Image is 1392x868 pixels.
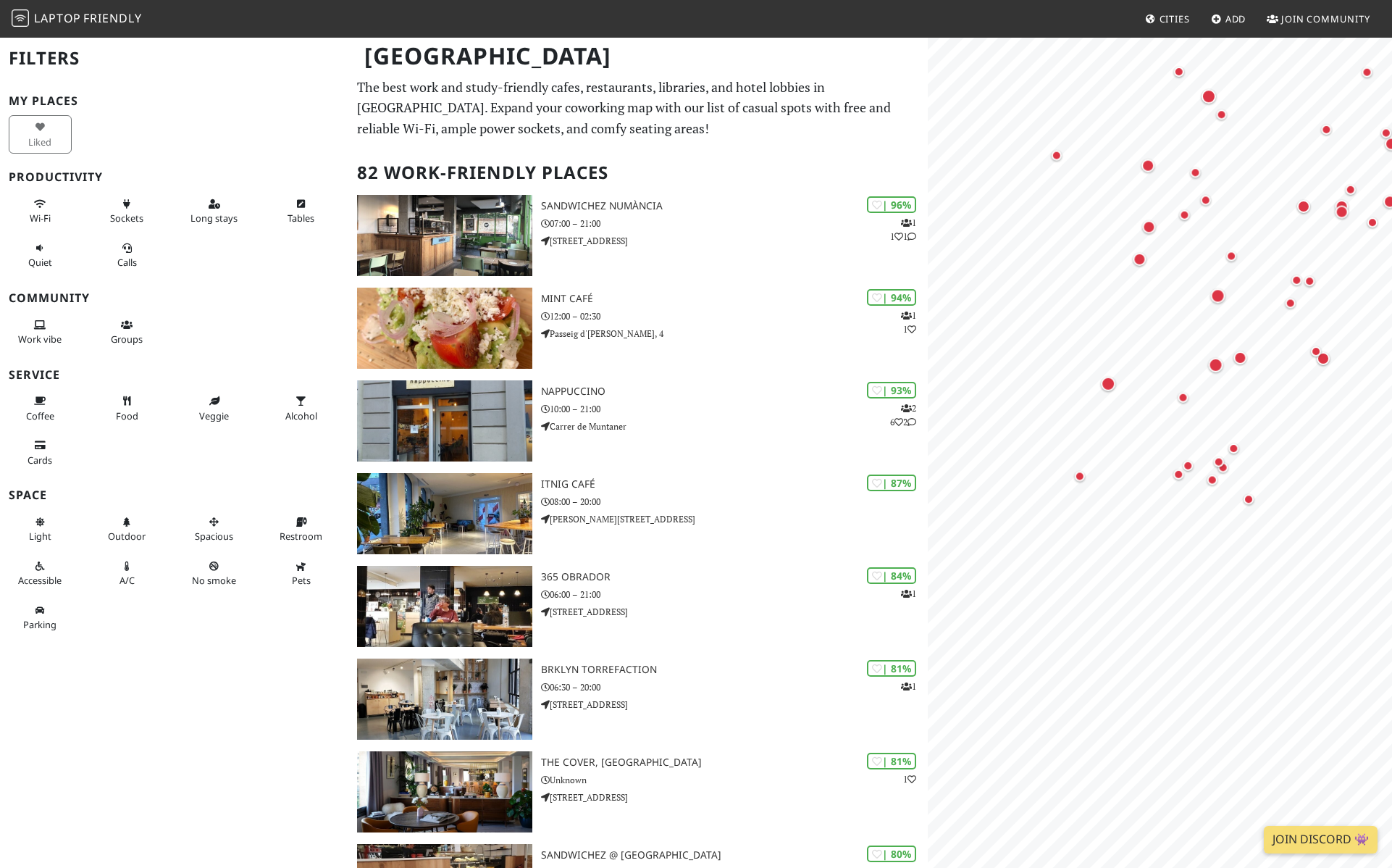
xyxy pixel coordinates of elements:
[348,473,928,554] a: Itnig Café | 87% Itnig Café 08:00 – 20:00 [PERSON_NAME][STREET_ADDRESS]
[348,380,928,462] a: Nappuccino | 93% 262 Nappuccino 10:00 – 21:00 Carrer de Muntaner
[348,566,928,647] a: 365 Obrador | 84% 1 365 Obrador 06:00 – 21:00 [STREET_ADDRESS]
[1307,343,1325,360] div: Map marker
[1131,249,1149,268] div: Map marker
[18,574,62,587] span: Accessible
[183,510,246,548] button: Spacious
[1048,146,1065,164] div: Map marker
[9,192,72,230] button: Wi-Fi
[183,554,246,593] button: No smoke
[29,530,51,543] span: Natural light
[903,772,916,786] p: 1
[1170,63,1188,80] div: Map marker
[28,454,52,467] span: Credit cards
[9,598,72,637] button: Parking
[541,571,928,583] h3: 365 Obrador
[357,380,533,462] img: Nappuccino
[30,212,51,225] span: Stable Wi-Fi
[541,790,928,804] p: [STREET_ADDRESS]
[1140,217,1159,236] div: Map marker
[34,10,81,26] span: Laptop
[541,385,928,398] h3: Nappuccino
[901,309,916,336] p: 1 1
[192,574,236,587] span: Smoke free
[9,170,340,184] h3: Productivity
[1175,388,1192,406] div: Map marker
[9,554,72,593] button: Accessible
[183,389,246,427] button: Veggie
[1208,285,1228,306] div: Map marker
[357,751,533,832] img: The Cover, Barcelona
[541,605,928,619] p: [STREET_ADDRESS]
[357,195,533,276] img: SandwiChez Numància
[357,659,533,740] img: BRKLYN Torrefaction
[541,680,928,694] p: 06:30 – 20:00
[357,77,920,139] p: The best work and study-friendly cafes, restaurants, libraries, and hotel lobbies in [GEOGRAPHIC_...
[83,10,141,26] span: Friendly
[12,9,29,27] img: LaptopFriendly
[96,389,159,427] button: Food
[1314,349,1333,367] div: Map marker
[1342,180,1359,198] div: Map marker
[357,288,533,369] img: Mint Café
[96,510,159,548] button: Outdoor
[1282,294,1299,312] div: Map marker
[541,478,928,491] h3: Itnig Café
[901,587,916,601] p: 1
[541,327,928,341] p: Passeig d'[PERSON_NAME], 4
[541,495,928,509] p: 08:00 – 20:00
[348,195,928,276] a: SandwiChez Numància | 96% 111 SandwiChez Numància 07:00 – 21:00 [STREET_ADDRESS]
[23,618,56,631] span: Parking
[288,212,314,225] span: Work-friendly tables
[1204,471,1221,488] div: Map marker
[26,409,54,422] span: Coffee
[285,409,317,422] span: Alcohol
[1231,348,1250,367] div: Map marker
[116,409,138,422] span: Food
[867,289,916,306] div: | 94%
[1223,247,1240,264] div: Map marker
[357,151,920,195] h2: 82 Work-Friendly Places
[12,7,142,32] a: LaptopFriendly LaptopFriendly
[120,574,135,587] span: Air conditioned
[867,846,916,862] div: | 80%
[292,574,311,587] span: Pet friendly
[890,216,916,243] p: 1 1 1
[96,554,159,593] button: A/C
[541,773,928,787] p: Unknown
[269,510,332,548] button: Restroom
[9,291,340,305] h3: Community
[353,36,926,76] h1: [GEOGRAPHIC_DATA]
[1213,106,1230,123] div: Map marker
[18,333,62,346] span: People working
[541,309,928,323] p: 12:00 – 02:30
[1225,440,1243,457] div: Map marker
[1261,6,1376,32] a: Join Community
[541,234,928,248] p: [STREET_ADDRESS]
[541,698,928,711] p: [STREET_ADDRESS]
[1139,156,1157,175] div: Map marker
[1187,164,1204,181] div: Map marker
[190,212,238,225] span: Long stays
[1333,197,1351,216] div: Map marker
[9,313,72,351] button: Work vibe
[541,200,928,212] h3: SandwiChez Numància
[1288,271,1306,288] div: Map marker
[541,664,928,676] h3: BRKLYN Torrefaction
[9,433,72,472] button: Cards
[9,94,340,108] h3: My Places
[1199,86,1219,107] div: Map marker
[1139,6,1196,32] a: Cities
[867,567,916,584] div: | 84%
[867,753,916,769] div: | 81%
[541,756,928,769] h3: The Cover, [GEOGRAPHIC_DATA]
[111,333,143,346] span: Group tables
[867,196,916,213] div: | 96%
[269,192,332,230] button: Tables
[867,475,916,491] div: | 87%
[183,192,246,230] button: Long stays
[541,420,928,433] p: Carrer de Muntaner
[1197,191,1215,209] div: Map marker
[280,530,322,543] span: Restroom
[1206,354,1226,375] div: Map marker
[1225,12,1246,25] span: Add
